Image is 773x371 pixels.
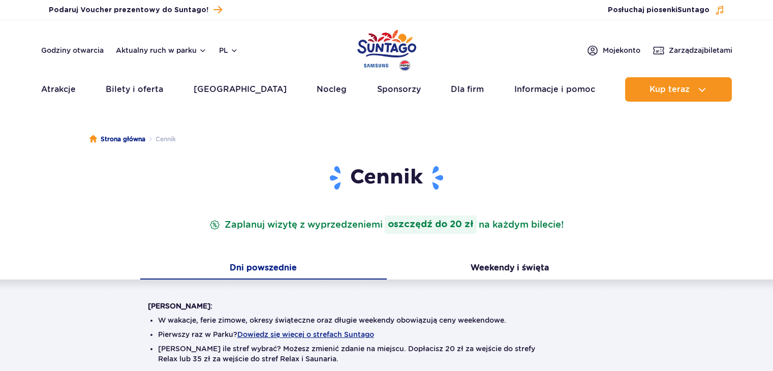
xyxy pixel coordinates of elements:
[89,134,145,144] a: Strona główna
[387,258,633,280] button: Weekendy i święta
[207,215,566,234] p: Zaplanuj wizytę z wyprzedzeniem na każdym bilecie!
[158,315,615,325] li: W wakacje, ferie zimowe, okresy świąteczne oraz długie weekendy obowiązują ceny weekendowe.
[158,344,615,364] li: [PERSON_NAME] ile stref wybrać? Możesz zmienić zdanie na miejscu. Dopłacisz 20 zł za wejście do s...
[385,215,477,234] strong: oszczędź do 20 zł
[357,25,416,72] a: Park of Poland
[41,77,76,102] a: Atrakcje
[194,77,287,102] a: [GEOGRAPHIC_DATA]
[514,77,595,102] a: Informacje i pomoc
[377,77,421,102] a: Sponsorzy
[140,258,387,280] button: Dni powszednie
[625,77,732,102] button: Kup teraz
[451,77,484,102] a: Dla firm
[49,3,222,17] a: Podaruj Voucher prezentowy do Suntago!
[219,45,238,55] button: pl
[317,77,347,102] a: Nocleg
[41,45,104,55] a: Godziny otwarcia
[603,45,640,55] span: Moje konto
[49,5,208,15] span: Podaruj Voucher prezentowy do Suntago!
[653,44,732,56] a: Zarządzajbiletami
[650,85,690,94] span: Kup teraz
[148,165,626,191] h1: Cennik
[586,44,640,56] a: Mojekonto
[116,46,207,54] button: Aktualny ruch w parku
[237,330,374,338] button: Dowiedz się więcej o strefach Suntago
[608,5,709,15] span: Posłuchaj piosenki
[669,45,732,55] span: Zarządzaj biletami
[608,5,725,15] button: Posłuchaj piosenkiSuntago
[158,329,615,339] li: Pierwszy raz w Parku?
[145,134,176,144] li: Cennik
[148,302,212,310] strong: [PERSON_NAME]:
[677,7,709,14] span: Suntago
[106,77,163,102] a: Bilety i oferta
